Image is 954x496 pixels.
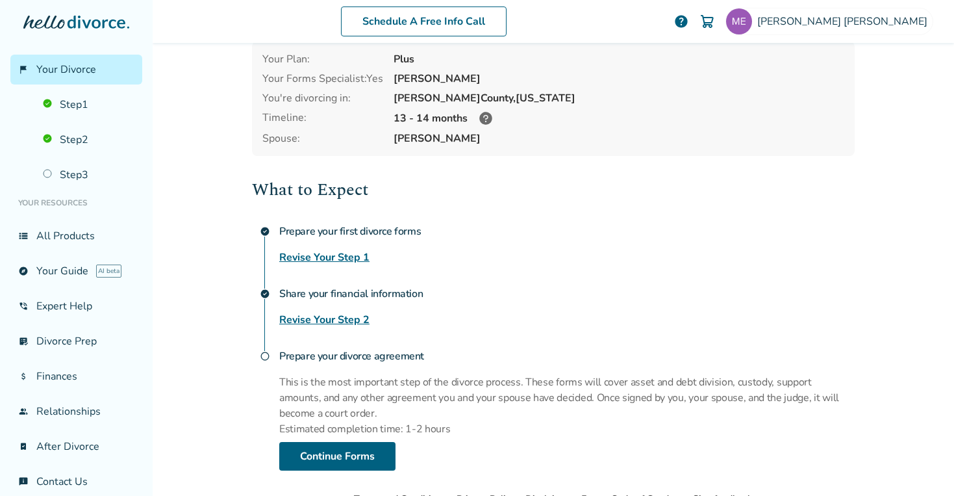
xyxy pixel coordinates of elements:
[394,91,844,105] div: [PERSON_NAME] County, [US_STATE]
[18,476,29,487] span: chat_info
[279,250,370,265] a: Revise Your Step 1
[394,52,844,66] div: Plus
[757,14,933,29] span: [PERSON_NAME] [PERSON_NAME]
[36,62,96,77] span: Your Divorce
[394,72,844,86] div: [PERSON_NAME]
[279,218,855,244] h4: Prepare your first divorce forms
[10,326,142,356] a: list_alt_checkDivorce Prep
[262,111,383,126] div: Timeline:
[10,432,142,462] a: bookmark_checkAfter Divorce
[279,281,855,307] h4: Share your financial information
[673,14,689,29] a: help
[279,421,855,437] p: Estimated completion time: 1-2 hours
[394,131,844,146] span: [PERSON_NAME]
[10,291,142,321] a: phone_in_talkExpert Help
[10,361,142,391] a: attach_moneyFinances
[341,7,507,36] a: Schedule A Free Info Call
[260,289,270,299] span: check_circle
[262,131,383,146] span: Spouse:
[262,52,383,66] div: Your Plan:
[18,266,29,276] span: explore
[18,301,29,311] span: phone_in_talk
[279,312,370,328] a: Revise Your Step 2
[10,256,142,286] a: exploreYour GuideAI beta
[394,111,844,126] div: 13 - 14 months
[260,351,270,361] span: radio_button_unchecked
[18,441,29,452] span: bookmark_check
[252,177,855,203] h2: What to Expect
[18,64,29,75] span: flag_2
[279,343,855,369] h4: Prepare your divorce agreement
[18,336,29,346] span: list_alt_check
[10,190,142,216] li: Your Resources
[18,371,29,382] span: attach_money
[96,265,121,278] span: AI beta
[279,374,855,421] p: This is the most important step of the divorce process. These forms will cover asset and debt div...
[18,231,29,241] span: view_list
[10,221,142,251] a: view_listAll Products
[35,160,142,190] a: Step3
[262,72,383,86] div: Your Forms Specialist: Yes
[726,8,752,34] img: mrellis87@gmail.com
[18,406,29,417] span: group
[35,125,142,155] a: Step2
[10,397,142,426] a: groupRelationships
[260,226,270,237] span: check_circle
[35,90,142,120] a: Step1
[699,14,715,29] img: Cart
[10,55,142,85] a: flag_2Your Divorce
[279,442,395,471] a: Continue Forms
[262,91,383,105] div: You're divorcing in:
